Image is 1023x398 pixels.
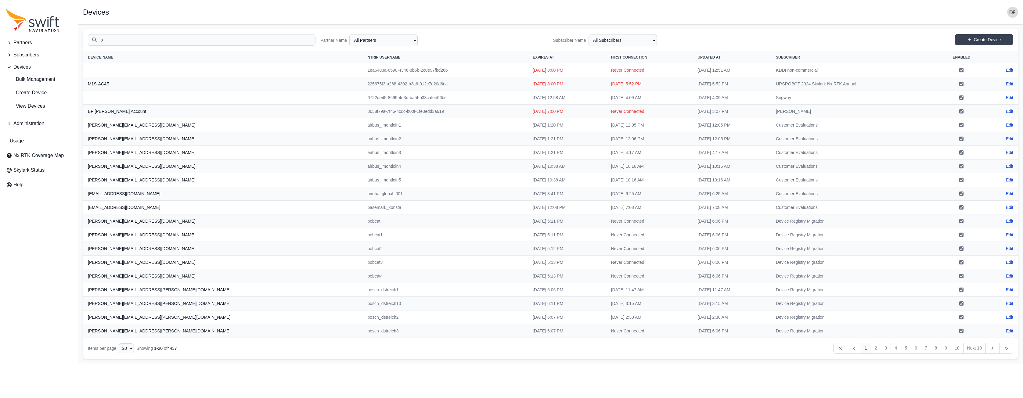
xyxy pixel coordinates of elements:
th: [PERSON_NAME][EMAIL_ADDRESS][DOMAIN_NAME] [83,146,363,160]
td: Never Connected [606,242,693,256]
span: 4437 [167,346,177,351]
a: Edit [1006,81,1013,87]
a: Edit [1006,136,1013,142]
a: Edit [1006,300,1013,307]
td: Customer Evaluations [771,160,936,173]
span: Usage [10,137,24,145]
a: Edit [1006,246,1013,252]
td: Device Registry Migration [771,214,936,228]
td: [DATE] 6:06 PM [693,242,771,256]
td: [DATE] 8:00 PM [528,63,606,77]
td: Never Connected [606,228,693,242]
td: airbus_lmontloin3 [363,146,528,160]
a: Next 10 [963,343,986,354]
a: 5 [901,343,911,354]
td: [DATE] 6:06 PM [693,324,771,338]
a: Create Device [4,87,74,99]
th: Subscriber [771,51,936,63]
td: [DATE] 12:05 PM [693,118,771,132]
td: basemark_konsta [363,201,528,214]
img: user photo [1007,7,1018,18]
td: [DATE] 11:47 AM [606,283,693,297]
td: [DATE] 8:41 PM [528,187,606,201]
th: [PERSON_NAME][EMAIL_ADDRESS][DOMAIN_NAME] [83,173,363,187]
td: airbus_lmontloin4 [363,160,528,173]
td: 8658f79a-7f46-4cdc-b00f-1fe3edd3a619 [363,105,528,118]
td: [DATE] 3:15 AM [693,297,771,310]
td: [DATE] 5:11 PM [528,214,606,228]
td: bobcat2 [363,242,528,256]
td: airoha_global_001 [363,187,528,201]
td: 225675f3-a268-4302-b3a6-012c7d20d6ec [363,77,528,91]
td: [DATE] 12:08 PM [528,201,606,214]
td: Never Connected [606,324,693,338]
td: Customer Evaluations [771,132,936,146]
th: [PERSON_NAME][EMAIL_ADDRESS][PERSON_NAME][DOMAIN_NAME] [83,283,363,297]
td: bosch_dstreich2 [363,310,528,324]
td: [DATE] 12:58 AM [528,91,606,105]
a: Usage [4,135,74,147]
a: Edit [1006,177,1013,183]
a: Edit [1006,149,1013,156]
th: [PERSON_NAME][EMAIL_ADDRESS][DOMAIN_NAME] [83,132,363,146]
a: Edit [1006,328,1013,334]
select: Subscriber [589,34,657,46]
td: bosch_dstreich10 [363,297,528,310]
td: [DATE] 8:00 PM [528,77,606,91]
td: [DATE] 5:11 PM [528,228,606,242]
td: Device Registry Migration [771,242,936,256]
a: Edit [1006,95,1013,101]
td: [DATE] 7:08 AM [693,201,771,214]
td: airbus_lmontloin2 [363,132,528,146]
td: [DATE] 12:51 AM [693,63,771,77]
span: Subscribers [13,51,39,59]
th: [PERSON_NAME][EMAIL_ADDRESS][DOMAIN_NAME] [83,160,363,173]
td: Never Connected [606,269,693,283]
span: Help [13,181,23,188]
td: URSROBOT 2024 Skylark Nx RTK Annual [771,77,936,91]
td: [DATE] 12:06 PM [693,132,771,146]
td: [DATE] 2:30 AM [693,310,771,324]
td: [DATE] 10:16 AM [693,173,771,187]
a: Edit [1006,108,1013,114]
input: Search [88,34,315,46]
a: Create Device [955,34,1013,45]
a: 4 [891,343,901,354]
label: Partner Name [320,37,347,43]
td: [DATE] 10:16 AM [606,173,693,187]
td: [DATE] 6:06 PM [693,256,771,269]
span: Expires At [533,55,554,59]
td: [DATE] 6:07 PM [528,310,606,324]
th: [PERSON_NAME][EMAIL_ADDRESS][DOMAIN_NAME] [83,228,363,242]
td: Device Registry Migration [771,324,936,338]
td: [DATE] 11:47 AM [693,283,771,297]
th: [EMAIL_ADDRESS][DOMAIN_NAME] [83,201,363,214]
td: Device Registry Migration [771,283,936,297]
a: 6 [911,343,921,354]
td: airbus_lmontloin1 [363,118,528,132]
td: Segway [771,91,936,105]
td: [DATE] 5:52 PM [606,77,693,91]
th: [PERSON_NAME][EMAIL_ADDRESS][PERSON_NAME][DOMAIN_NAME] [83,324,363,338]
td: Device Registry Migration [771,297,936,310]
td: Customer Evaluations [771,187,936,201]
td: [DATE] 7:00 PM [528,105,606,118]
td: bobcat1 [363,228,528,242]
a: 2 [871,343,881,354]
td: Never Connected [606,105,693,118]
a: 9 [941,343,951,354]
th: [PERSON_NAME][EMAIL_ADDRESS][DOMAIN_NAME] [83,269,363,283]
button: Administration [4,117,74,130]
th: [PERSON_NAME][EMAIL_ADDRESS][DOMAIN_NAME] [83,214,363,228]
td: [DATE] 4:09 AM [606,91,693,105]
td: [DATE] 10:16 AM [693,160,771,173]
button: Devices [4,61,74,73]
td: [DATE] 12:05 PM [606,118,693,132]
a: Edit [1006,67,1013,73]
a: Edit [1006,314,1013,320]
td: [DATE] 10:38 AM [528,160,606,173]
a: 3 [881,343,891,354]
td: Device Registry Migration [771,256,936,269]
th: [PERSON_NAME][EMAIL_ADDRESS][PERSON_NAME][DOMAIN_NAME] [83,297,363,310]
a: Edit [1006,204,1013,210]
